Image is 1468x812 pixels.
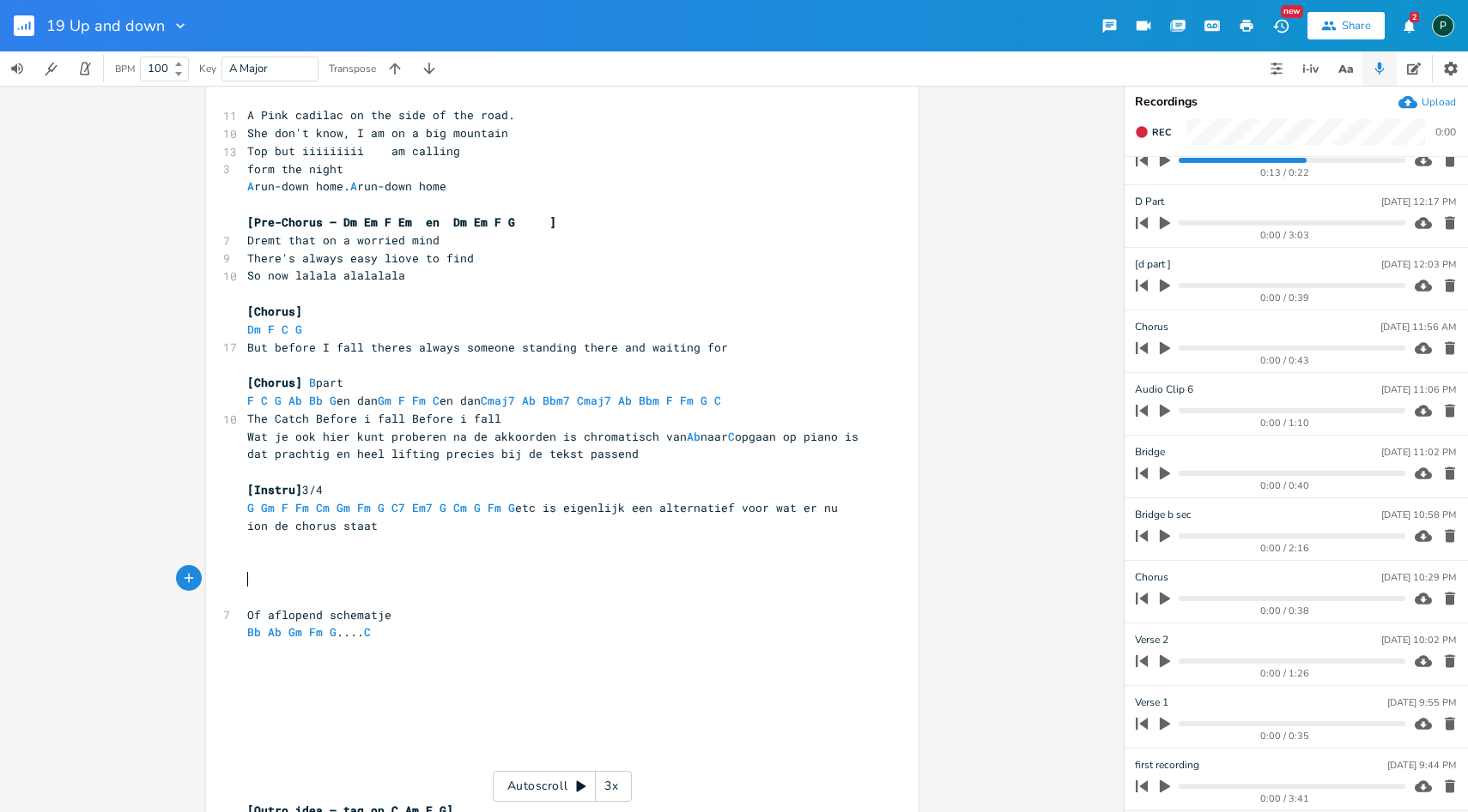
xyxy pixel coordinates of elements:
span: Fm [295,500,309,515]
span: Fm [357,500,371,515]
span: Fm [488,500,501,515]
span: Gm [337,500,350,515]
div: [DATE] 9:44 PM [1387,761,1456,770]
span: run-down home. run-down home [247,178,446,194]
span: Cm [316,500,330,515]
div: 0:00 / 3:41 [1165,794,1405,803]
span: Ab [618,393,632,408]
span: G [508,500,515,515]
div: 2 [1410,12,1419,22]
div: Recordings [1135,96,1458,108]
span: G [247,500,254,515]
span: Bb [247,624,261,640]
span: G [440,500,446,515]
span: So now lalala alalalala [247,268,405,283]
button: P [1432,6,1454,45]
span: Bbm7 [543,393,570,408]
span: Bridge [1135,444,1165,460]
span: C [714,393,721,408]
span: A Pink cadilac on the side of the road. [247,107,515,123]
span: 19 Up and down [46,18,165,33]
span: 3/4 [247,482,323,497]
div: 0:00 / 0:39 [1165,293,1405,303]
span: Gm [378,393,391,408]
span: G [330,393,337,408]
span: Ab [687,429,701,444]
span: G [275,393,282,408]
span: B [309,375,316,390]
div: 0:00 / 3:03 [1165,231,1405,240]
button: Share [1307,12,1385,39]
div: 0:00 / 0:38 [1165,606,1405,616]
span: Rec [1152,126,1171,139]
span: Cmaj7 [577,393,611,408]
span: A Major [229,61,268,76]
span: Bbm [639,393,659,408]
span: Fm [412,393,426,408]
span: Bb [309,393,323,408]
span: Em7 [412,500,433,515]
span: C [261,393,268,408]
span: Chorus [1135,319,1168,335]
button: 2 [1392,10,1426,41]
span: Verse 1 [1135,695,1168,711]
div: [DATE] 10:29 PM [1381,573,1456,582]
span: G [330,624,337,640]
div: [DATE] 11:06 PM [1381,385,1456,394]
span: Dremt that on a worried mind [247,232,440,248]
button: Rec [1128,118,1178,146]
span: G [701,393,707,408]
span: Chorus [1135,569,1168,586]
span: [Verse 2 / C Am F G] [247,72,385,87]
span: F [666,393,673,408]
span: C [364,624,371,640]
span: Of aflopend schematje [247,607,391,623]
span: [Chorus] [247,304,302,319]
span: But before I fall theres always someone standing there and waiting for [247,340,728,355]
div: 0:00 / 1:26 [1165,669,1405,678]
div: 0:00 / 0:43 [1165,356,1405,365]
span: D Part [1135,194,1164,210]
span: .... [247,624,378,640]
div: Share [1342,18,1371,33]
button: Upload [1398,93,1456,111]
span: Fm [309,624,323,640]
div: 0:00 / 0:40 [1165,481,1405,490]
span: Cmaj7 [481,393,515,408]
span: She don't know, I am on a big mountain [247,125,508,141]
span: F [268,322,275,337]
span: [Chorus] [247,375,302,390]
div: [DATE] 12:03 PM [1381,260,1456,269]
span: G [295,322,302,337]
span: Ab [268,624,282,640]
div: [DATE] 11:56 AM [1380,322,1456,332]
div: Autoscroll [493,771,632,802]
span: Ab [522,393,536,408]
span: Dm [247,322,261,337]
div: [DATE] 9:55 PM [1387,698,1456,707]
span: en dan en dan [247,393,735,408]
span: Gm [288,624,302,640]
span: C [433,393,440,408]
span: Cm [453,500,467,515]
div: New [1281,5,1303,18]
span: Ab [288,393,302,408]
span: Bridge b sec [1135,507,1192,523]
span: F [398,393,405,408]
span: F [247,393,254,408]
span: part [247,375,343,390]
span: [d part ] [1135,256,1171,273]
span: G [378,500,385,515]
div: [DATE] 10:02 PM [1381,635,1456,645]
span: Audio Clip 6 [1135,382,1193,398]
span: C [282,322,288,337]
div: Upload [1422,95,1456,109]
div: 0:13 / 0:22 [1165,168,1405,177]
span: A [247,178,254,194]
span: etc is eigenlijk een alternatief voor wat er nu ion de chorus staat [247,500,845,533]
span: Wat je ook hier kunt proberen na de akkoorden is chromatisch van naar opgaan op piano is dat prac... [247,429,865,462]
span: Fm [680,393,694,408]
div: [DATE] 11:02 PM [1381,448,1456,457]
div: [DATE] 10:58 PM [1381,510,1456,520]
span: C [728,429,735,444]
